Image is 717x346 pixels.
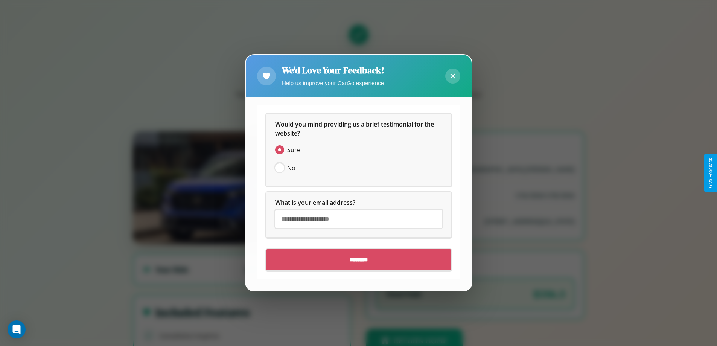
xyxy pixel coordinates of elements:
span: No [287,164,295,173]
h2: We'd Love Your Feedback! [282,64,384,76]
div: Open Intercom Messenger [8,320,26,338]
span: What is your email address? [275,199,355,207]
p: Help us improve your CarGo experience [282,78,384,88]
span: Would you mind providing us a brief testimonial for the website? [275,120,435,138]
span: Sure! [287,146,302,155]
div: Give Feedback [708,158,713,188]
